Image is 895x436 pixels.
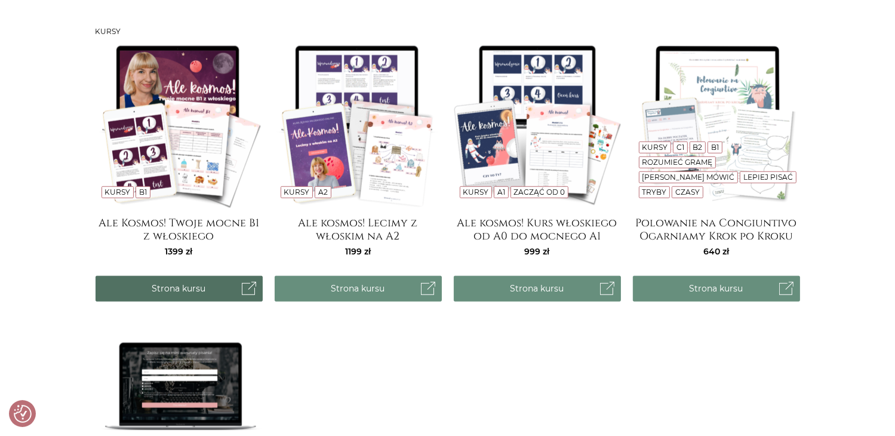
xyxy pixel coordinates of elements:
a: A2 [318,188,328,196]
a: Ale kosmos! Lecimy z włoskim na A2 [275,217,442,241]
span: 1399 [165,246,193,257]
a: B2 [693,143,702,152]
a: Czasy [675,188,700,196]
a: Tryby [642,188,666,196]
a: Strona kursu [96,276,263,302]
a: A1 [497,188,505,196]
img: Revisit consent button [14,405,32,423]
a: B1 [711,143,719,152]
a: Kursy [463,188,488,196]
button: Preferencje co do zgód [14,405,32,423]
h3: Kursy [96,27,800,36]
a: Kursy [104,188,130,196]
a: Polowanie na Congiuntivo Ogarniamy Krok po Kroku [633,217,800,241]
a: Lepiej pisać [743,173,793,182]
a: Strona kursu [633,276,800,302]
a: C1 [676,143,684,152]
a: [PERSON_NAME] mówić [642,173,734,182]
a: Kursy [284,188,309,196]
a: Ale Kosmos! Twoje mocne B1 z włoskiego [96,217,263,241]
a: Rozumieć gramę [642,158,712,167]
a: Strona kursu [454,276,621,302]
a: Kursy [642,143,668,152]
a: Strona kursu [275,276,442,302]
span: 640 [703,246,729,257]
a: Zacząć od 0 [513,188,565,196]
span: 999 [525,246,550,257]
span: 1199 [345,246,371,257]
a: B1 [139,188,147,196]
a: Ale kosmos! Kurs włoskiego od A0 do mocnego A1 [454,217,621,241]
